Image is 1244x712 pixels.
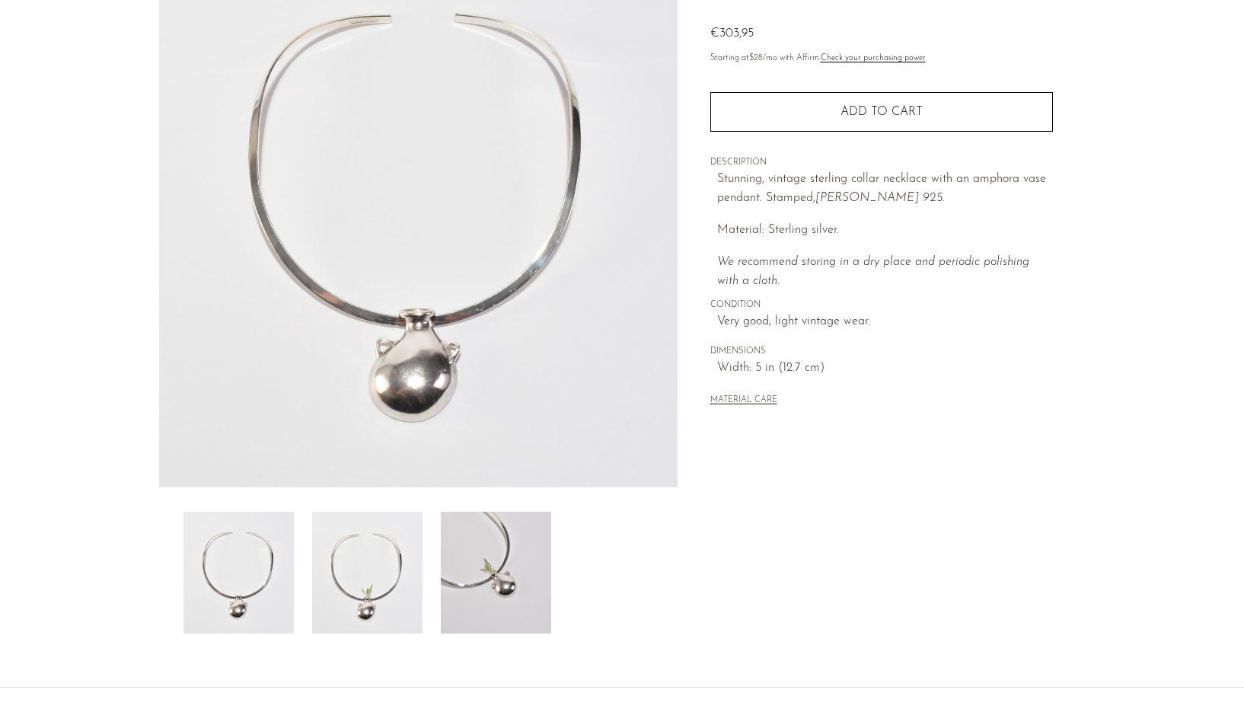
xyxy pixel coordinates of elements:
[710,156,1053,170] span: DESCRIPTION
[312,512,423,634] img: Amphora Vase Collar Necklace
[441,512,551,634] img: Amphora Vase Collar Necklace
[717,312,1053,332] span: Very good; light vintage wear.
[710,27,754,40] span: €303,95
[717,359,1053,378] span: Width: 5 in (12.7 cm)
[717,170,1053,209] p: Stunning, vintage sterling collar necklace with an amphora vase pendant. Stamped,
[183,512,294,634] img: Amphora Vase Collar Necklace
[710,92,1053,132] button: Add to cart
[710,52,1053,65] p: Starting at /mo with Affirm.
[710,345,1053,359] span: DIMENSIONS
[710,395,777,407] button: MATERIAL CARE
[717,256,1029,288] i: We recommend storing in a dry place and periodic polishing with a cloth.
[815,192,945,204] em: [PERSON_NAME] 925.
[840,106,923,118] span: Add to cart
[749,54,763,62] span: $28
[710,299,1053,312] span: CONDITION
[821,54,926,62] a: Check your purchasing power - Learn more about Affirm Financing (opens in modal)
[717,221,1053,241] p: Material: Sterling silver.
